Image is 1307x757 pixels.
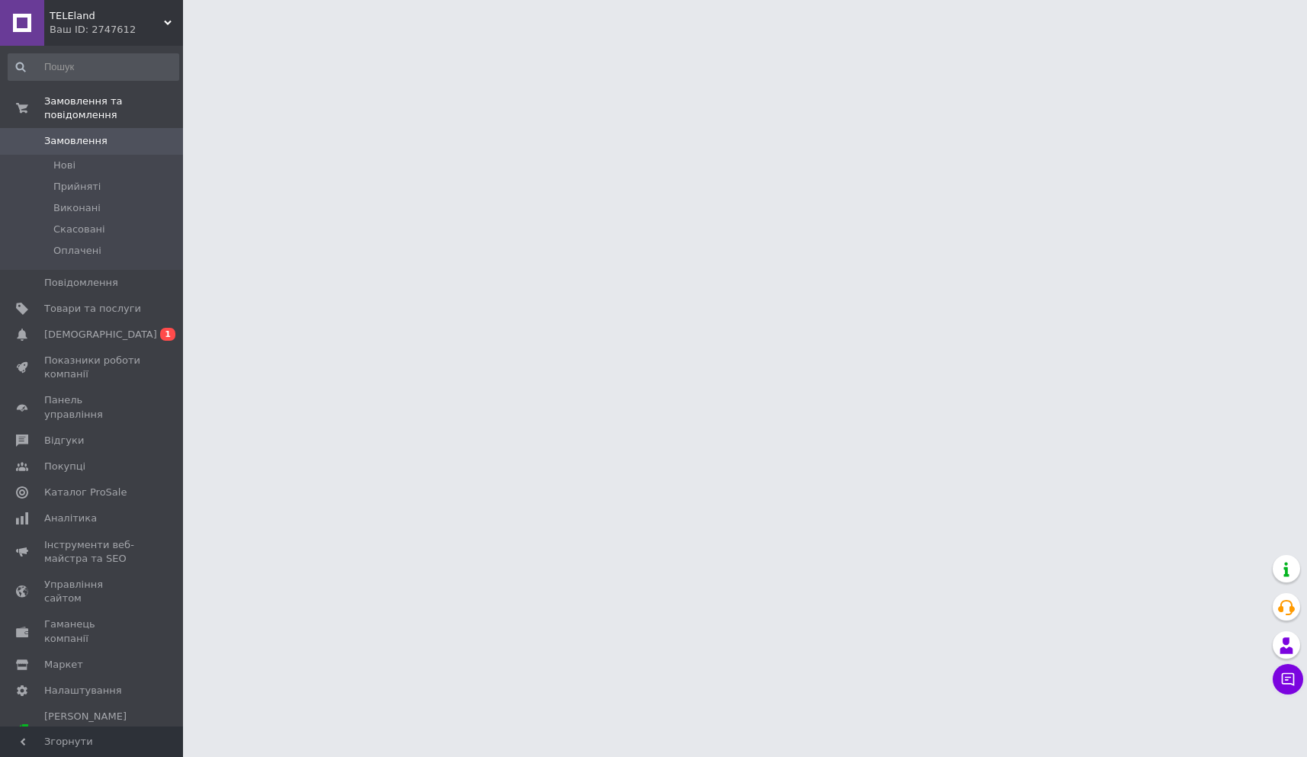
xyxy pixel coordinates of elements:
[44,578,141,605] span: Управління сайтом
[44,302,141,316] span: Товари та послуги
[53,223,105,236] span: Скасовані
[44,684,122,698] span: Налаштування
[44,95,183,122] span: Замовлення та повідомлення
[44,328,157,342] span: [DEMOGRAPHIC_DATA]
[50,9,164,23] span: TELEland
[44,710,141,752] span: [PERSON_NAME] та рахунки
[53,159,75,172] span: Нові
[44,276,118,290] span: Повідомлення
[44,354,141,381] span: Показники роботи компанії
[53,201,101,215] span: Виконані
[53,180,101,194] span: Прийняті
[44,617,141,645] span: Гаманець компанії
[44,134,108,148] span: Замовлення
[44,658,83,672] span: Маркет
[44,538,141,566] span: Інструменти веб-майстра та SEO
[44,460,85,473] span: Покупці
[50,23,183,37] div: Ваш ID: 2747612
[44,434,84,447] span: Відгуки
[1273,664,1303,694] button: Чат з покупцем
[44,393,141,421] span: Панель управління
[8,53,179,81] input: Пошук
[44,486,127,499] span: Каталог ProSale
[44,512,97,525] span: Аналітика
[160,328,175,341] span: 1
[53,244,101,258] span: Оплачені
